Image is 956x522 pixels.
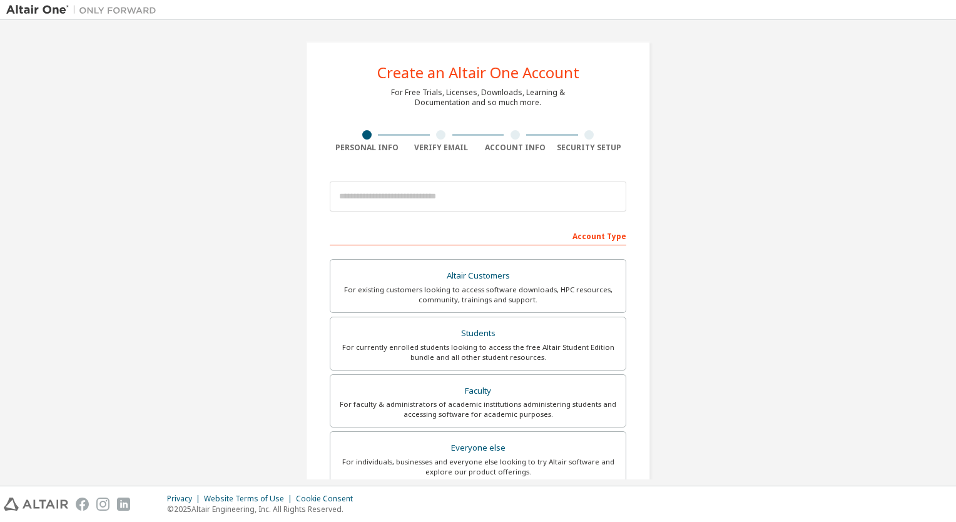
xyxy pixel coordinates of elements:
[330,225,626,245] div: Account Type
[338,325,618,342] div: Students
[330,143,404,153] div: Personal Info
[478,143,552,153] div: Account Info
[338,267,618,285] div: Altair Customers
[338,399,618,419] div: For faculty & administrators of academic institutions administering students and accessing softwa...
[338,342,618,362] div: For currently enrolled students looking to access the free Altair Student Edition bundle and all ...
[338,285,618,305] div: For existing customers looking to access software downloads, HPC resources, community, trainings ...
[296,494,360,504] div: Cookie Consent
[338,382,618,400] div: Faculty
[4,498,68,511] img: altair_logo.svg
[6,4,163,16] img: Altair One
[338,439,618,457] div: Everyone else
[76,498,89,511] img: facebook.svg
[391,88,565,108] div: For Free Trials, Licenses, Downloads, Learning & Documentation and so much more.
[404,143,479,153] div: Verify Email
[377,65,579,80] div: Create an Altair One Account
[552,143,627,153] div: Security Setup
[338,457,618,477] div: For individuals, businesses and everyone else looking to try Altair software and explore our prod...
[117,498,130,511] img: linkedin.svg
[204,494,296,504] div: Website Terms of Use
[96,498,109,511] img: instagram.svg
[167,504,360,514] p: © 2025 Altair Engineering, Inc. All Rights Reserved.
[167,494,204,504] div: Privacy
